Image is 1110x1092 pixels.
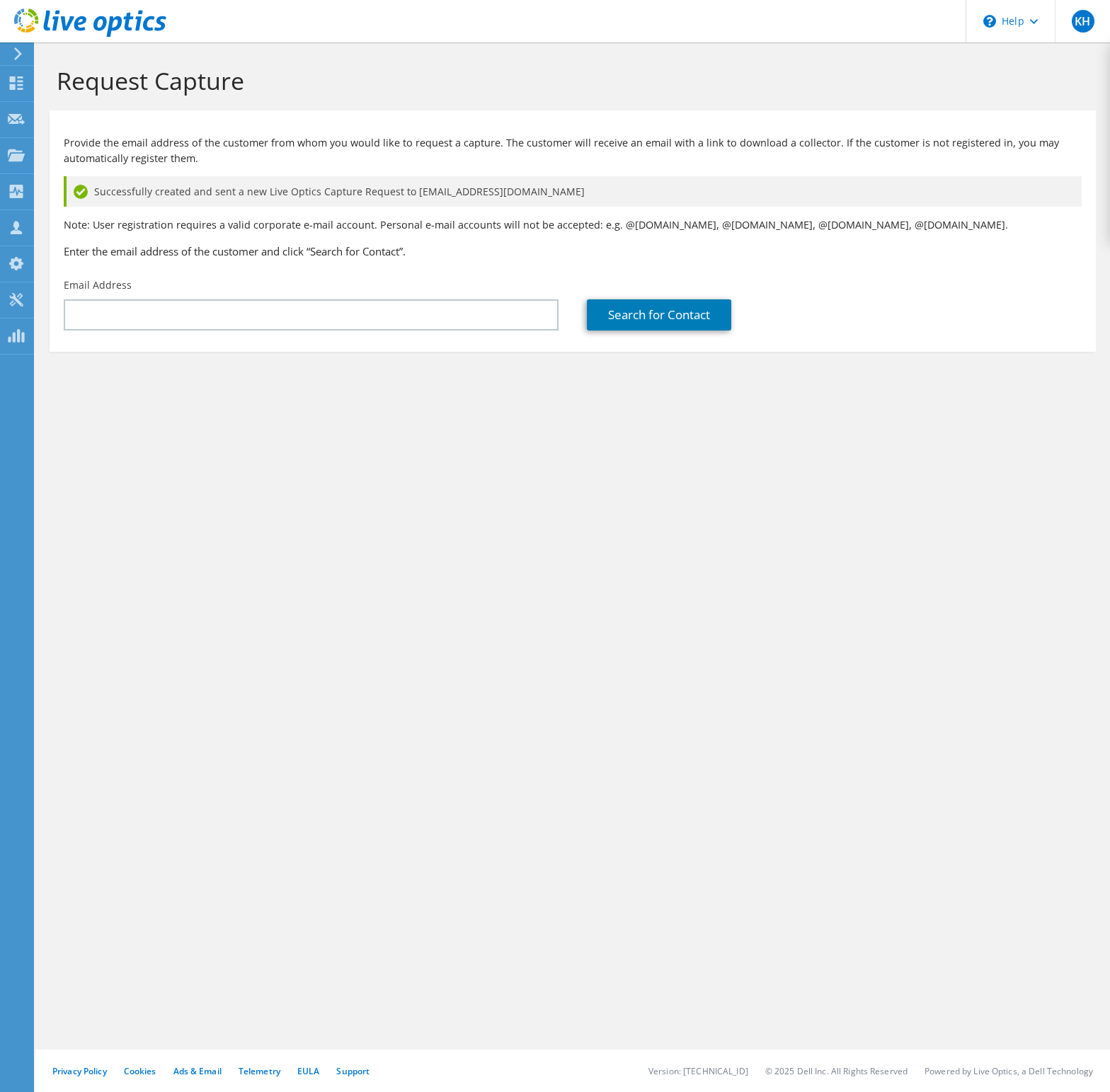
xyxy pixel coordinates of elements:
[57,66,1082,96] h1: Request Capture
[64,278,132,292] label: Email Address
[52,1065,107,1077] a: Privacy Policy
[297,1065,319,1077] a: EULA
[1072,10,1094,33] span: KH
[124,1065,156,1077] a: Cookies
[648,1065,748,1077] li: Version: [TECHNICAL_ID]
[336,1065,370,1077] a: Support
[765,1065,908,1077] li: © 2025 Dell Inc. All Rights Reserved
[239,1065,280,1077] a: Telemetry
[94,184,585,200] span: Successfully created and sent a new Live Optics Capture Request to [EMAIL_ADDRESS][DOMAIN_NAME]
[173,1065,222,1077] a: Ads & Email
[925,1065,1093,1077] li: Powered by Live Optics, a Dell Technology
[64,217,1082,233] p: Note: User registration requires a valid corporate e-mail account. Personal e-mail accounts will ...
[64,243,1082,259] h3: Enter the email address of the customer and click “Search for Contact”.
[64,135,1082,166] p: Provide the email address of the customer from whom you would like to request a capture. The cust...
[983,15,996,28] svg: \n
[587,299,731,331] a: Search for Contact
